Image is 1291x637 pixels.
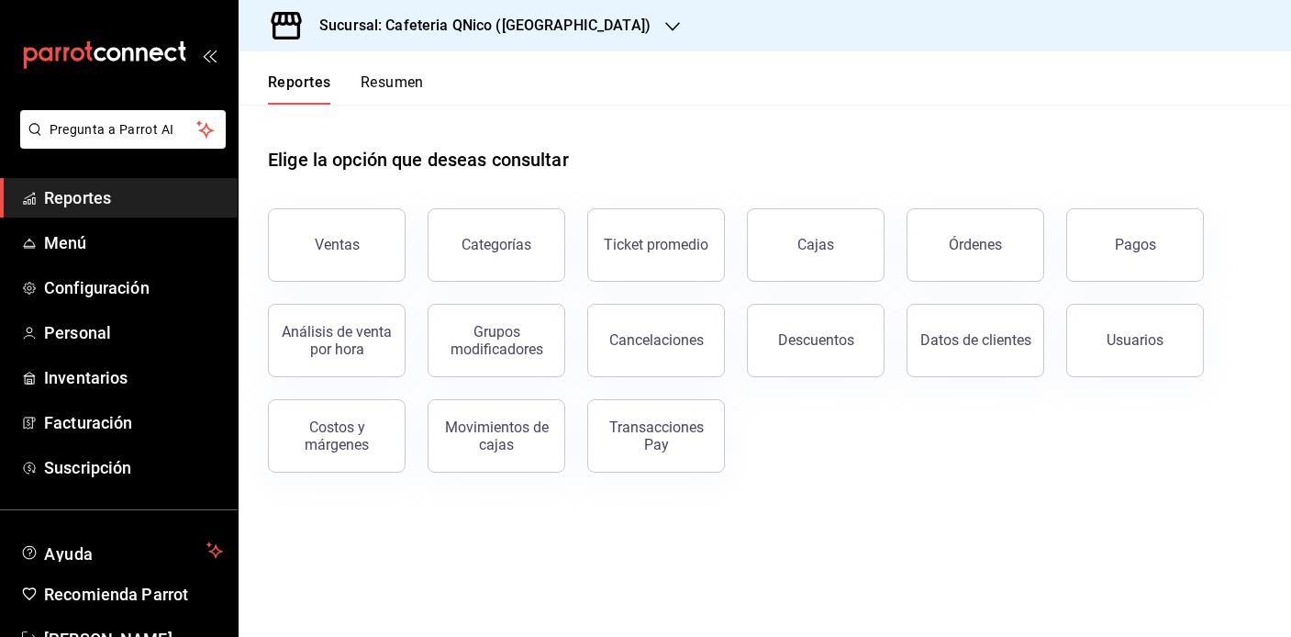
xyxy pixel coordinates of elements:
[50,120,197,140] span: Pregunta a Parrot AI
[604,236,708,253] div: Ticket promedio
[268,146,569,173] h1: Elige la opción que deseas consultar
[1066,304,1204,377] button: Usuarios
[1115,236,1156,253] div: Pagos
[44,365,223,390] span: Inventarios
[44,455,223,480] span: Suscripción
[268,73,331,105] button: Reportes
[20,110,226,149] button: Pregunta a Parrot AI
[268,73,424,105] div: navigation tabs
[428,304,565,377] button: Grupos modificadores
[280,419,394,453] div: Costos y márgenes
[747,304,885,377] button: Descuentos
[305,15,651,37] h3: Sucursal: Cafeteria QNico ([GEOGRAPHIC_DATA])
[747,208,885,282] a: Cajas
[778,331,854,349] div: Descuentos
[268,304,406,377] button: Análisis de venta por hora
[428,399,565,473] button: Movimientos de cajas
[268,208,406,282] button: Ventas
[587,304,725,377] button: Cancelaciones
[315,236,360,253] div: Ventas
[440,323,553,358] div: Grupos modificadores
[44,320,223,345] span: Personal
[202,48,217,62] button: open_drawer_menu
[587,399,725,473] button: Transacciones Pay
[907,304,1044,377] button: Datos de clientes
[44,410,223,435] span: Facturación
[797,234,835,256] div: Cajas
[44,540,199,562] span: Ayuda
[13,133,226,152] a: Pregunta a Parrot AI
[44,275,223,300] span: Configuración
[44,185,223,210] span: Reportes
[1066,208,1204,282] button: Pagos
[280,323,394,358] div: Análisis de venta por hora
[907,208,1044,282] button: Órdenes
[361,73,424,105] button: Resumen
[920,331,1031,349] div: Datos de clientes
[599,419,713,453] div: Transacciones Pay
[587,208,725,282] button: Ticket promedio
[428,208,565,282] button: Categorías
[440,419,553,453] div: Movimientos de cajas
[462,236,531,253] div: Categorías
[949,236,1002,253] div: Órdenes
[609,331,704,349] div: Cancelaciones
[1107,331,1163,349] div: Usuarios
[44,582,223,607] span: Recomienda Parrot
[44,230,223,255] span: Menú
[268,399,406,473] button: Costos y márgenes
